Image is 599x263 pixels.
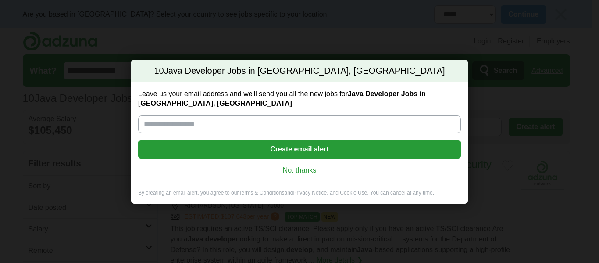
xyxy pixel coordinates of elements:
a: Privacy Notice [293,190,327,196]
div: By creating an email alert, you agree to our and , and Cookie Use. You can cancel at any time. [131,189,468,204]
span: 10 [154,65,164,77]
a: No, thanks [145,166,454,175]
a: Terms & Conditions [239,190,284,196]
h2: Java Developer Jobs in [GEOGRAPHIC_DATA], [GEOGRAPHIC_DATA] [131,60,468,83]
label: Leave us your email address and we'll send you all the new jobs for [138,89,461,108]
button: Create email alert [138,140,461,159]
